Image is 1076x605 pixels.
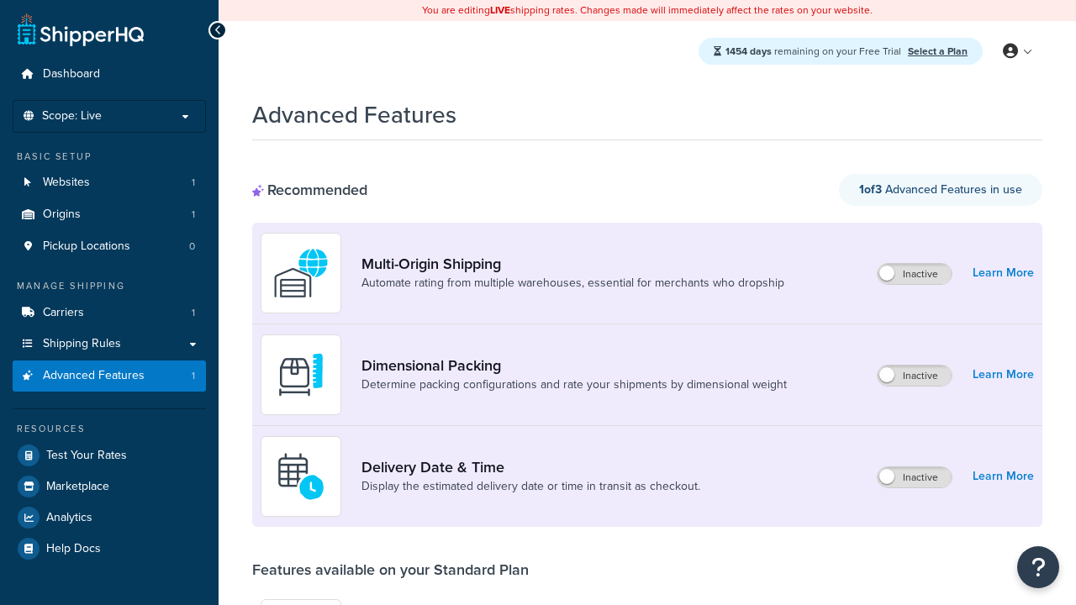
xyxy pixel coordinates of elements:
[725,44,772,59] strong: 1454 days
[361,275,784,292] a: Automate rating from multiple warehouses, essential for merchants who dropship
[13,199,206,230] li: Origins
[13,167,206,198] li: Websites
[272,447,330,506] img: gfkeb5ejjkALwAAAABJRU5ErkJggg==
[46,511,92,525] span: Analytics
[13,360,206,392] a: Advanced Features1
[43,337,121,351] span: Shipping Rules
[43,176,90,190] span: Websites
[13,231,206,262] a: Pickup Locations0
[361,356,787,375] a: Dimensional Packing
[725,44,904,59] span: remaining on your Free Trial
[46,480,109,494] span: Marketplace
[43,67,100,82] span: Dashboard
[361,376,787,393] a: Determine packing configurations and rate your shipments by dimensional weight
[43,306,84,320] span: Carriers
[43,369,145,383] span: Advanced Features
[361,458,700,476] a: Delivery Date & Time
[878,366,952,386] label: Inactive
[13,502,206,533] a: Analytics
[859,181,882,198] strong: 1 of 3
[272,244,330,302] img: WatD5o0RtDAAAAAElFTkSuQmCC
[361,255,784,273] a: Multi-Origin Shipping
[859,181,1022,198] span: Advanced Features in use
[192,176,195,190] span: 1
[878,467,952,487] label: Inactive
[13,167,206,198] a: Websites1
[13,422,206,436] div: Resources
[272,345,330,404] img: DTVBYsAAAAAASUVORK5CYII=
[42,109,102,124] span: Scope: Live
[192,369,195,383] span: 1
[13,59,206,90] a: Dashboard
[1017,546,1059,588] button: Open Resource Center
[13,231,206,262] li: Pickup Locations
[189,239,195,254] span: 0
[192,306,195,320] span: 1
[192,208,195,222] span: 1
[252,98,456,131] h1: Advanced Features
[43,239,130,254] span: Pickup Locations
[908,44,968,59] a: Select a Plan
[361,478,700,495] a: Display the estimated delivery date or time in transit as checkout.
[46,449,127,463] span: Test Your Rates
[46,542,101,556] span: Help Docs
[13,199,206,230] a: Origins1
[13,360,206,392] li: Advanced Features
[878,264,952,284] label: Inactive
[252,181,367,199] div: Recommended
[973,261,1034,285] a: Learn More
[490,3,510,18] b: LIVE
[13,329,206,360] a: Shipping Rules
[252,560,529,579] div: Features available on your Standard Plan
[43,208,81,222] span: Origins
[973,465,1034,488] a: Learn More
[13,471,206,502] a: Marketplace
[13,279,206,293] div: Manage Shipping
[13,440,206,471] a: Test Your Rates
[13,297,206,329] a: Carriers1
[973,363,1034,387] a: Learn More
[13,150,206,164] div: Basic Setup
[13,534,206,564] a: Help Docs
[13,297,206,329] li: Carriers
